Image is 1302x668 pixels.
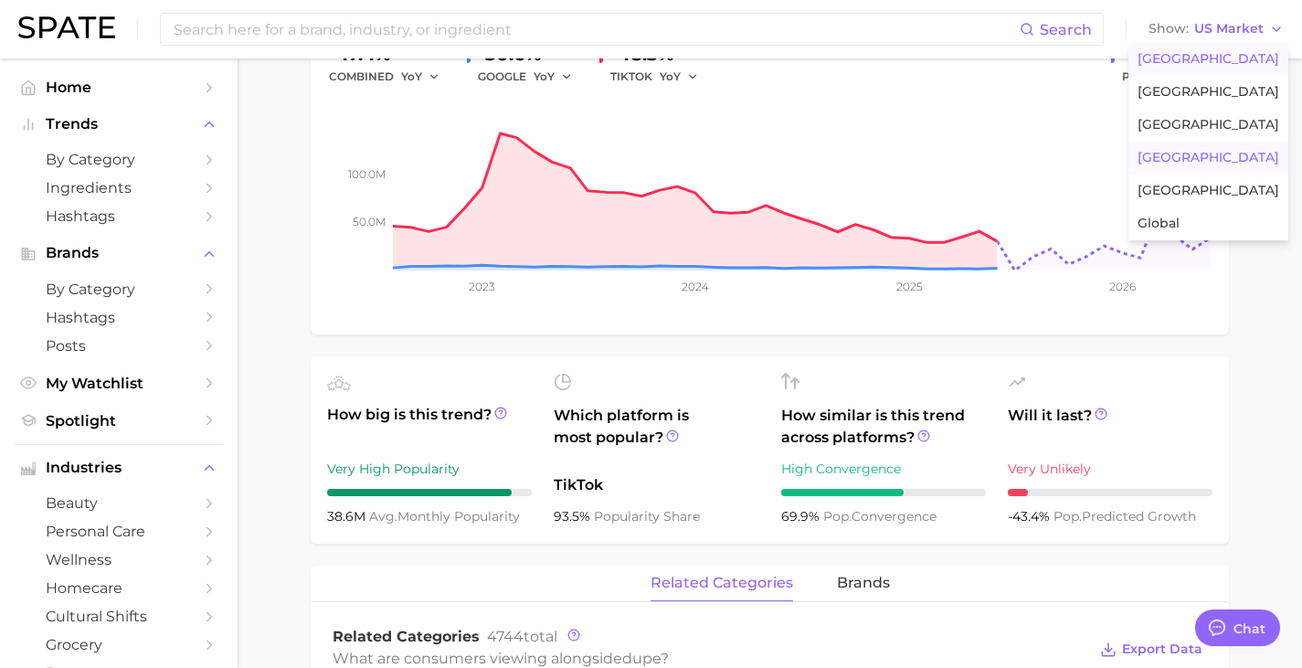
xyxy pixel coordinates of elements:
span: Ingredients [46,179,192,196]
a: My Watchlist [15,369,223,398]
span: [GEOGRAPHIC_DATA] [1138,117,1279,133]
div: Very High Popularity [327,458,532,480]
div: 1 / 10 [1008,489,1212,496]
span: dupe [622,650,661,667]
div: 9 / 10 [327,489,532,496]
button: YoY [660,66,699,88]
abbr: popularity index [823,508,852,525]
span: related categories [651,575,793,591]
span: Hashtags [46,309,192,326]
a: Home [15,73,223,101]
span: grocery [46,636,192,653]
div: combined [329,66,452,88]
div: 6 / 10 [781,489,986,496]
span: TikTok [554,474,758,496]
a: Hashtags [15,303,223,332]
button: Export Data [1096,637,1207,663]
button: Brands [15,239,223,267]
a: cultural shifts [15,602,223,631]
span: YoY [660,69,681,84]
button: YoY [401,66,440,88]
a: beauty [15,489,223,517]
span: beauty [46,494,192,512]
span: US Market [1194,24,1264,34]
a: grocery [15,631,223,659]
a: homecare [15,574,223,602]
input: Search here for a brand, industry, or ingredient [172,14,1020,45]
button: YoY [534,66,573,88]
span: [GEOGRAPHIC_DATA] [1138,51,1279,67]
span: [GEOGRAPHIC_DATA] [1138,183,1279,198]
abbr: popularity index [1053,508,1082,525]
span: Related Categories [333,628,480,645]
div: High Convergence [781,458,986,480]
span: Which platform is most popular? [554,405,758,465]
span: 69.9% [781,508,823,525]
a: Spotlight [15,407,223,435]
span: Posts [46,337,192,355]
span: Spotlight [46,412,192,429]
button: Trends [15,111,223,138]
span: Will it last? [1008,405,1212,449]
span: Brands [46,245,192,261]
tspan: 2026 [1109,280,1136,293]
span: personal care [46,523,192,540]
span: Hashtags [46,207,192,225]
a: wellness [15,546,223,574]
span: homecare [46,579,192,597]
a: Hashtags [15,202,223,230]
button: Industries [15,454,223,482]
span: 38.6m [327,508,369,525]
span: [GEOGRAPHIC_DATA] [1138,150,1279,165]
span: How big is this trend? [327,404,532,449]
tspan: 2025 [896,280,923,293]
span: Predicted [1122,66,1211,88]
span: YoY [401,69,422,84]
span: convergence [823,508,937,525]
div: Very Unlikely [1008,458,1212,480]
span: How similar is this trend across platforms? [781,405,986,449]
span: [GEOGRAPHIC_DATA] [1138,84,1279,100]
abbr: average [369,508,397,525]
span: popularity share [594,508,700,525]
span: Home [46,79,192,96]
tspan: 2023 [469,280,495,293]
span: Export Data [1122,641,1202,657]
span: total [487,628,557,645]
span: predicted growth [1053,508,1196,525]
span: Industries [46,460,192,476]
span: -43.4% [1008,508,1053,525]
span: 93.5% [554,508,594,525]
a: Ingredients [15,174,223,202]
span: Global [1138,216,1180,231]
span: by Category [46,281,192,298]
a: Posts [15,332,223,360]
div: GOOGLE [478,66,585,88]
a: personal care [15,517,223,546]
div: TIKTOK [610,66,711,88]
span: cultural shifts [46,608,192,625]
div: ShowUS Market [1128,43,1288,240]
span: My Watchlist [46,375,192,392]
span: Search [1040,21,1092,38]
span: Show [1149,24,1189,34]
a: by Category [15,145,223,174]
a: by Category [15,275,223,303]
img: SPATE [18,16,115,38]
tspan: 2024 [682,280,709,293]
span: monthly popularity [369,508,520,525]
span: YoY [534,69,555,84]
span: by Category [46,151,192,168]
span: wellness [46,551,192,568]
span: 4744 [487,628,524,645]
button: ShowUS Market [1144,17,1288,41]
span: brands [837,575,890,591]
span: Trends [46,116,192,133]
